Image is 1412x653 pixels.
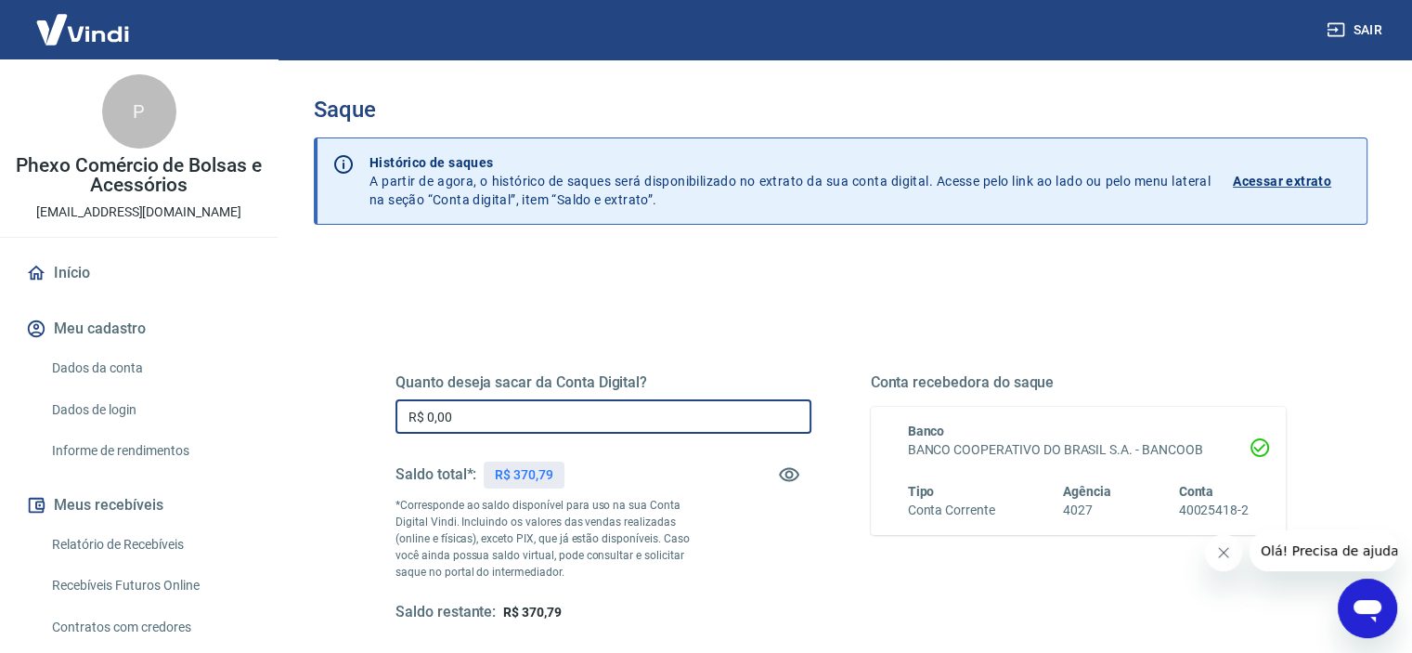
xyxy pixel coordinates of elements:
[908,440,1250,460] h6: BANCO COOPERATIVO DO BRASIL S.A. - BANCOOB
[22,308,255,349] button: Meu cadastro
[45,567,255,605] a: Recebíveis Futuros Online
[45,432,255,470] a: Informe de rendimentos
[45,608,255,646] a: Contratos com credores
[503,605,562,620] span: R$ 370,79
[369,153,1211,172] p: Histórico de saques
[22,1,143,58] img: Vindi
[22,253,255,294] a: Início
[908,484,935,499] span: Tipo
[314,97,1367,123] h3: Saque
[15,156,263,195] p: Phexo Comércio de Bolsas e Acessórios
[1205,534,1242,571] iframe: Fechar mensagem
[36,202,241,222] p: [EMAIL_ADDRESS][DOMAIN_NAME]
[871,373,1287,392] h5: Conta recebedora do saque
[1250,530,1397,571] iframe: Mensagem da empresa
[1178,501,1249,520] h6: 40025418-2
[1063,501,1111,520] h6: 4027
[395,465,476,484] h5: Saldo total*:
[1233,153,1352,209] a: Acessar extrato
[45,349,255,387] a: Dados da conta
[908,501,995,520] h6: Conta Corrente
[11,13,156,28] span: Olá! Precisa de ajuda?
[1323,13,1390,47] button: Sair
[45,391,255,429] a: Dados de login
[369,153,1211,209] p: A partir de agora, o histórico de saques será disponibilizado no extrato da sua conta digital. Ac...
[495,465,553,485] p: R$ 370,79
[395,603,496,622] h5: Saldo restante:
[1233,172,1331,190] p: Acessar extrato
[1178,484,1213,499] span: Conta
[102,74,176,149] div: P
[1063,484,1111,499] span: Agência
[45,526,255,564] a: Relatório de Recebíveis
[908,424,945,438] span: Banco
[395,373,811,392] h5: Quanto deseja sacar da Conta Digital?
[22,485,255,526] button: Meus recebíveis
[395,497,707,581] p: *Corresponde ao saldo disponível para uso na sua Conta Digital Vindi. Incluindo os valores das ve...
[1338,579,1397,638] iframe: Botão para abrir a janela de mensagens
